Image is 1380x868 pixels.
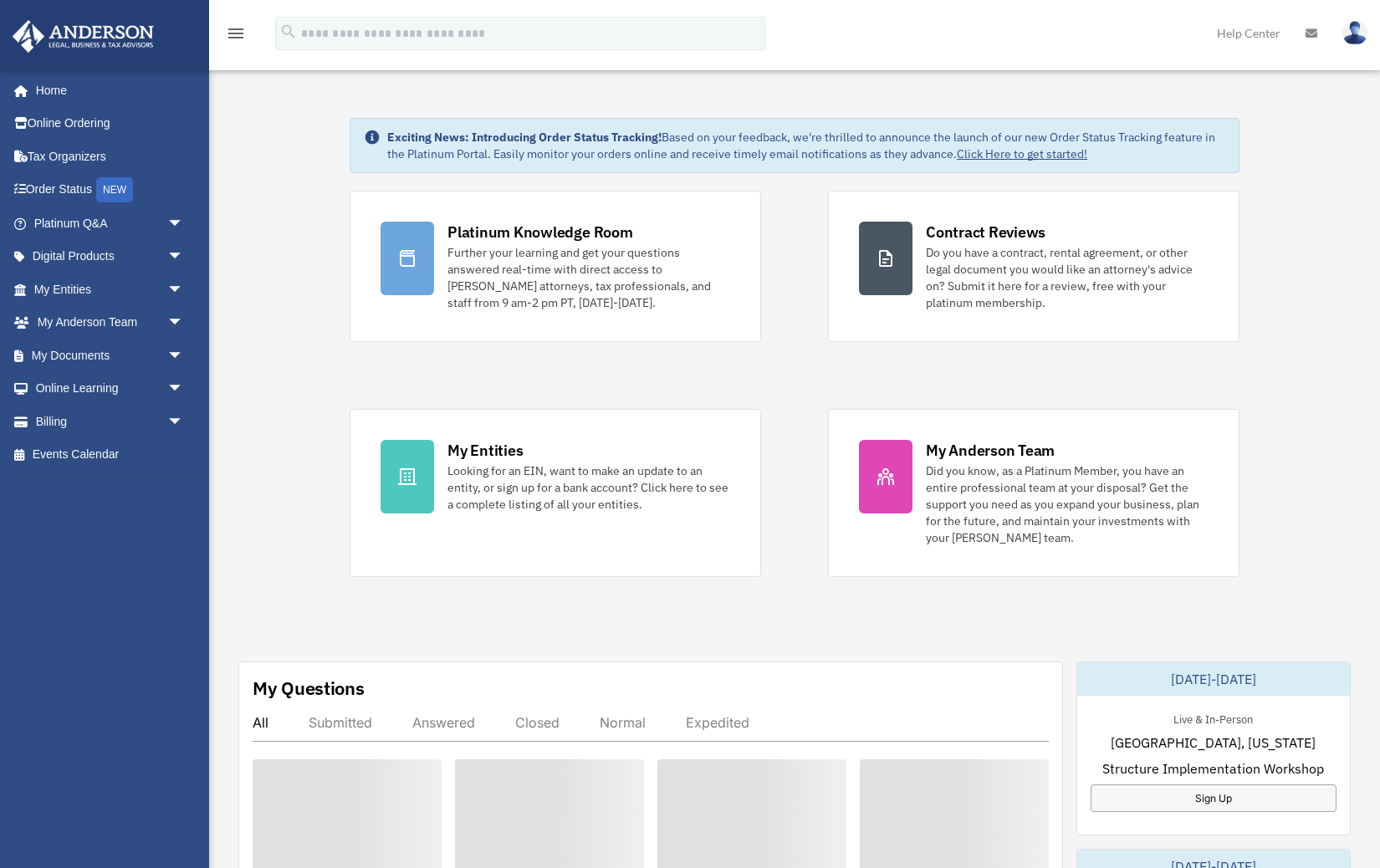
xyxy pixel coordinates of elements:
a: My Entities Looking for an EIN, want to make an update to an entity, or sign up for a bank accoun... [350,409,761,577]
span: arrow_drop_down [167,372,201,406]
a: My Anderson Team Did you know, as a Platinum Member, you have an entire professional team at your... [828,409,1239,577]
a: Events Calendar [12,438,209,472]
div: Do you have a contract, rental agreement, or other legal document you would like an attorney's ad... [926,244,1209,311]
div: My Entities [447,440,523,461]
span: Structure Implementation Workshop [1102,758,1324,779]
div: Answered [412,714,475,731]
div: All [253,714,268,731]
span: arrow_drop_down [167,240,201,274]
div: My Anderson Team [926,440,1055,461]
span: arrow_drop_down [167,405,201,439]
span: [GEOGRAPHIC_DATA], [US_STATE] [1111,733,1316,753]
a: Click Here to get started! [957,146,1087,161]
a: My Anderson Teamarrow_drop_down [12,306,209,340]
strong: Exciting News: Introducing Order Status Tracking! [387,130,662,145]
i: search [279,23,298,41]
div: Looking for an EIN, want to make an update to an entity, or sign up for a bank account? Click her... [447,462,730,513]
div: My Questions [253,676,365,701]
div: Did you know, as a Platinum Member, you have an entire professional team at your disposal? Get th... [926,462,1209,546]
div: [DATE]-[DATE] [1077,662,1351,696]
img: Anderson Advisors Platinum Portal [8,20,159,53]
a: Contract Reviews Do you have a contract, rental agreement, or other legal document you would like... [828,191,1239,342]
div: Contract Reviews [926,222,1045,243]
i: menu [226,23,246,43]
a: Platinum Q&Aarrow_drop_down [12,207,209,240]
a: Billingarrow_drop_down [12,405,209,438]
a: Platinum Knowledge Room Further your learning and get your questions answered real-time with dire... [350,191,761,342]
a: My Entitiesarrow_drop_down [12,273,209,306]
div: Platinum Knowledge Room [447,222,633,243]
span: arrow_drop_down [167,207,201,241]
span: arrow_drop_down [167,339,201,373]
div: Normal [600,714,646,731]
a: Tax Organizers [12,140,209,173]
span: arrow_drop_down [167,306,201,340]
a: Order StatusNEW [12,173,209,207]
div: NEW [96,177,133,202]
a: menu [226,29,246,43]
img: User Pic [1342,21,1367,45]
div: Further your learning and get your questions answered real-time with direct access to [PERSON_NAM... [447,244,730,311]
div: Submitted [309,714,372,731]
a: Sign Up [1091,784,1337,812]
div: Expedited [686,714,749,731]
div: Closed [515,714,560,731]
div: Live & In-Person [1160,709,1266,727]
a: Online Ordering [12,107,209,140]
div: Based on your feedback, we're thrilled to announce the launch of our new Order Status Tracking fe... [387,129,1225,162]
a: Home [12,74,201,107]
a: Digital Productsarrow_drop_down [12,240,209,273]
span: arrow_drop_down [167,273,201,307]
a: Online Learningarrow_drop_down [12,372,209,406]
a: My Documentsarrow_drop_down [12,339,209,372]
